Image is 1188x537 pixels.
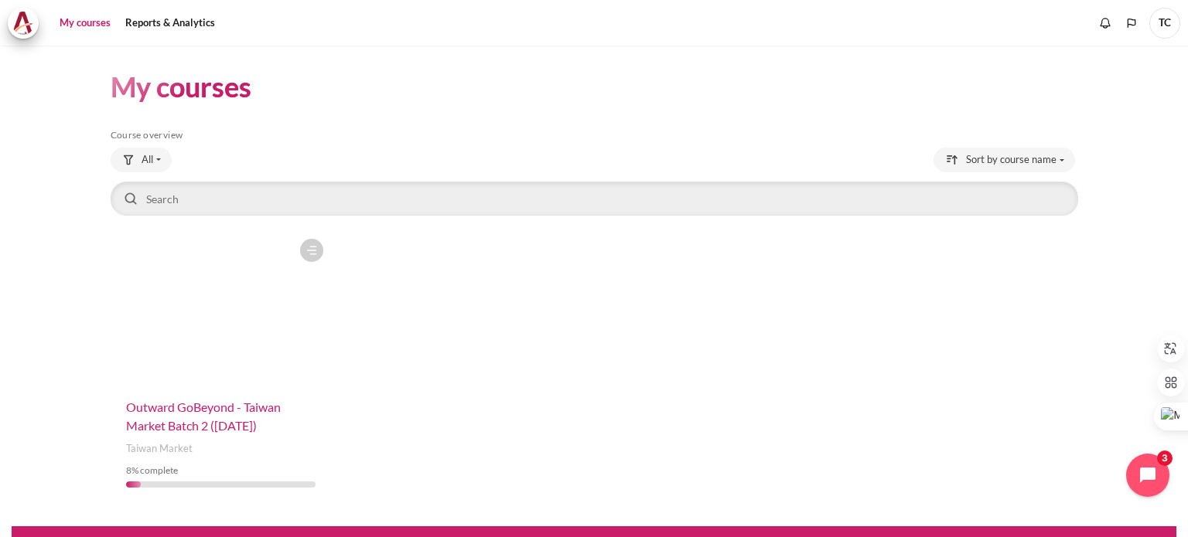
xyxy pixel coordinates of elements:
[126,399,281,433] a: Outward GoBeyond - Taiwan Market Batch 2 ([DATE])
[126,464,316,478] div: % complete
[111,148,172,172] button: Grouping drop-down menu
[126,441,193,457] span: Taiwan Market
[111,69,251,105] h1: My courses
[966,152,1057,168] span: Sort by course name
[8,8,46,39] a: Architeck Architeck
[1149,8,1180,39] span: TC
[111,148,1078,219] div: Course overview controls
[1094,12,1117,35] div: Show notification window with no new notifications
[1120,12,1143,35] button: Languages
[120,8,220,39] a: Reports & Analytics
[142,152,153,168] span: All
[54,8,116,39] a: My courses
[111,182,1078,216] input: Search
[1149,8,1180,39] a: User menu
[12,12,34,35] img: Architeck
[111,129,1078,141] h5: Course overview
[126,464,131,476] span: 8
[934,148,1075,172] button: Sorting drop-down menu
[12,46,1176,526] section: Content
